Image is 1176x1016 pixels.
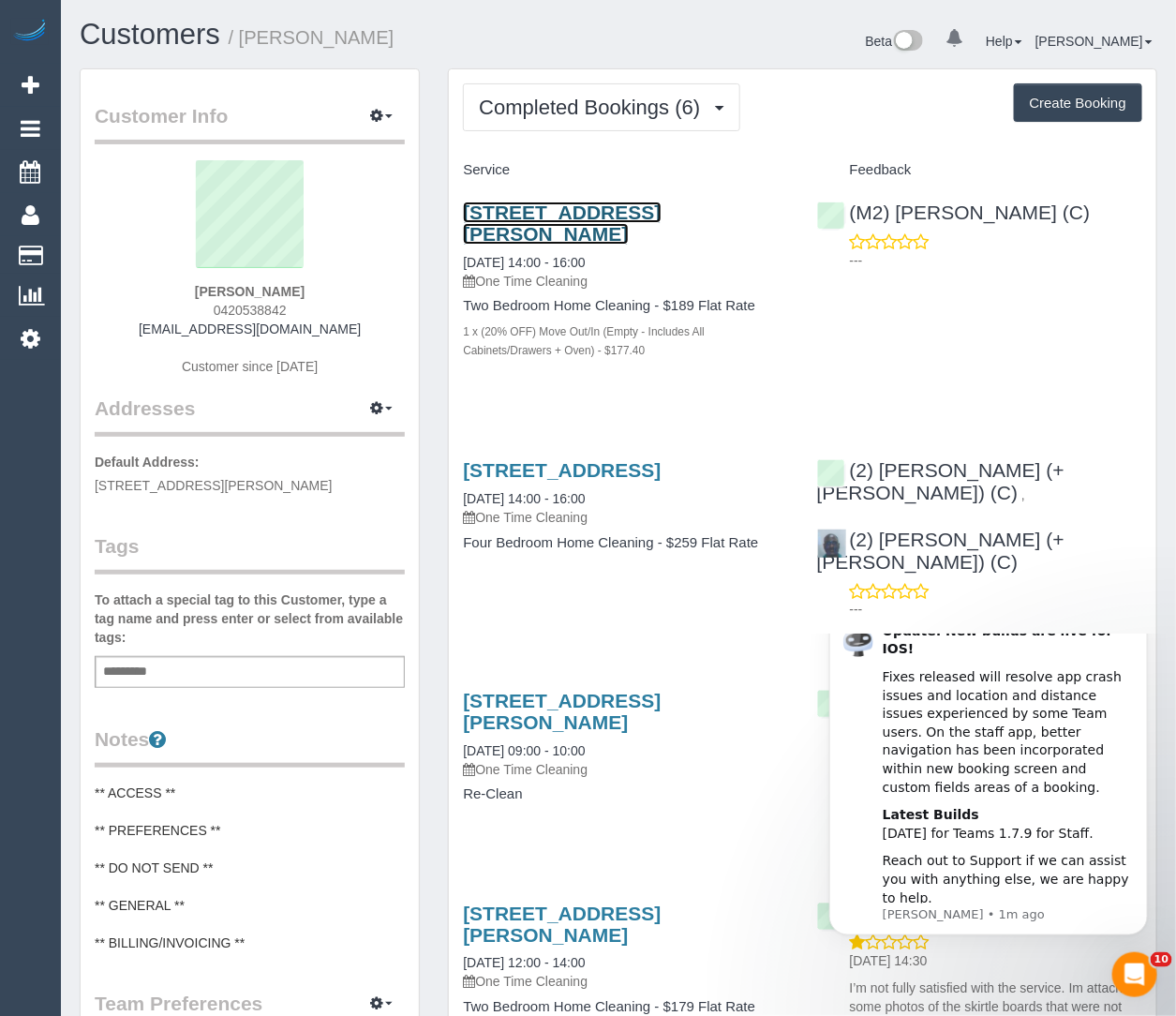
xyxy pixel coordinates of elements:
h4: Two Bedroom Home Cleaning - $189 Flat Rate [463,298,788,314]
a: [DATE] 14:00 - 16:00 [463,255,585,270]
a: Help [986,34,1022,49]
h4: Two Bedroom Home Cleaning - $179 Flat Rate [463,999,788,1015]
h4: Feedback [817,162,1142,178]
span: 0420538842 [214,303,287,318]
a: [PERSON_NAME] [1035,34,1153,49]
button: Create Booking [1014,83,1142,123]
h4: Re-Clean [463,786,788,802]
a: Customers [80,18,220,51]
img: New interface [892,30,923,54]
label: To attach a special tag to this Customer, type a tag name and press enter or select from availabl... [95,590,405,647]
p: One Time Cleaning [463,272,788,291]
a: Beta [866,34,924,49]
a: [DATE] 12:00 - 14:00 [463,955,585,970]
span: , [1021,487,1025,502]
a: [STREET_ADDRESS] [463,459,661,481]
a: (2) [PERSON_NAME] (+ [PERSON_NAME]) (C) [817,529,1064,573]
a: [STREET_ADDRESS][PERSON_NAME] [463,903,661,946]
span: [STREET_ADDRESS][PERSON_NAME] [95,478,333,493]
p: --- [850,251,1142,270]
span: Completed Bookings (6) [479,96,709,119]
small: 1 x (20% OFF) Move Out/In (Empty - Includes All Cabinets/Drawers + Oven) - $177.40 [463,325,705,357]
a: (2) [PERSON_NAME] (+ [PERSON_NAME]) (C) [817,459,1064,503]
p: One Time Cleaning [463,760,788,779]
iframe: Intercom live chat [1112,952,1157,997]
legend: Tags [95,532,405,575]
button: Completed Bookings (6) [463,83,740,131]
a: (M2) [PERSON_NAME] (C) [817,202,1091,223]
b: Latest Builds [82,173,178,188]
small: / [PERSON_NAME] [229,27,394,48]
span: Customer since [DATE] [182,359,318,374]
h4: Four Bedroom Home Cleaning - $259 Flat Rate [463,535,788,551]
img: (2) Paul (+ Barbara) (C) [818,530,846,558]
div: Fixes released will resolve app crash issues and location and distance issues experienced by some... [82,35,333,163]
div: Reach out to Support if we can assist you with anything else, we are happy to help. [82,218,333,274]
span: 10 [1151,952,1172,967]
strong: [PERSON_NAME] [195,284,305,299]
iframe: Intercom notifications message [801,634,1176,965]
a: [EMAIL_ADDRESS][DOMAIN_NAME] [139,321,361,336]
legend: Notes [95,725,405,768]
p: One Time Cleaning [463,972,788,991]
p: One Time Cleaning [463,508,788,527]
a: [STREET_ADDRESS][PERSON_NAME] [463,202,661,245]
legend: Customer Info [95,102,405,144]
label: Default Address: [95,453,200,471]
div: [DATE] for Teams 1.7.9 for Staff. [82,172,333,209]
p: Message from Ellie, sent 1m ago [82,273,333,290]
img: Automaid Logo [11,19,49,45]
a: [DATE] 09:00 - 10:00 [463,743,585,758]
p: --- [850,600,1142,619]
a: [DATE] 14:00 - 16:00 [463,491,585,506]
h4: Service [463,162,788,178]
a: [STREET_ADDRESS][PERSON_NAME] [463,690,661,733]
